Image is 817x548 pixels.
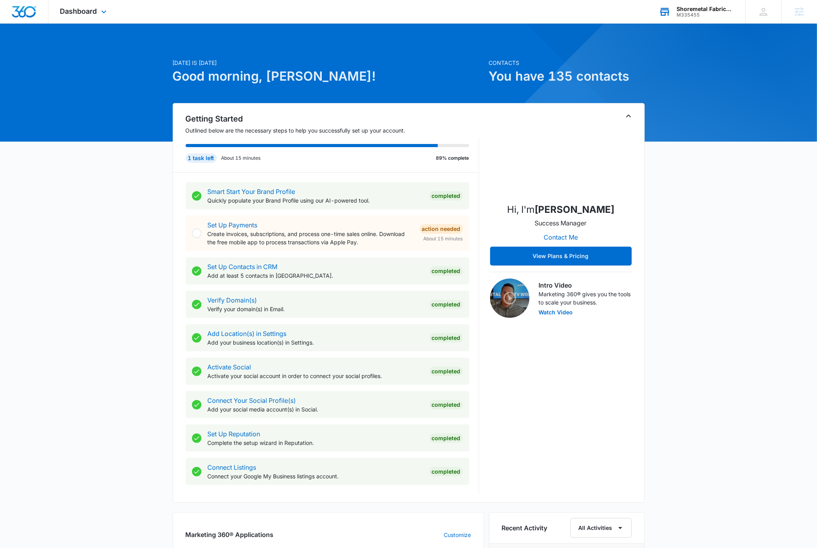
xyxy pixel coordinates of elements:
[522,118,600,196] img: Danielle Billington
[430,333,463,343] div: Completed
[535,204,614,215] strong: [PERSON_NAME]
[539,310,573,315] button: Watch Video
[430,434,463,443] div: Completed
[489,59,645,67] p: Contacts
[208,405,423,413] p: Add your social media account(s) in Social.
[624,111,633,121] button: Toggle Collapse
[208,330,287,338] a: Add Location(s) in Settings
[490,279,529,318] img: Intro Video
[436,155,469,162] p: 89% complete
[208,296,257,304] a: Verify Domain(s)
[208,305,423,313] p: Verify your domain(s) in Email.
[208,271,423,280] p: Add at least 5 contacts in [GEOGRAPHIC_DATA].
[173,59,484,67] p: [DATE] is [DATE]
[570,518,632,538] button: All Activities
[186,153,217,163] div: 1 task left
[186,530,274,539] h2: Marketing 360® Applications
[536,228,586,247] button: Contact Me
[502,523,548,533] h6: Recent Activity
[677,6,734,12] div: account name
[208,372,423,380] p: Activate your social account in order to connect your social profiles.
[208,430,260,438] a: Set Up Reputation
[444,531,471,539] a: Customize
[430,300,463,309] div: Completed
[420,224,463,234] div: Action Needed
[186,113,479,125] h2: Getting Started
[208,363,251,371] a: Activate Social
[430,266,463,276] div: Completed
[60,7,97,15] span: Dashboard
[208,188,295,196] a: Smart Start Your Brand Profile
[535,218,587,228] p: Success Manager
[539,290,632,306] p: Marketing 360® gives you the tools to scale your business.
[430,400,463,410] div: Completed
[186,126,479,135] p: Outlined below are the necessary steps to help you successfully set up your account.
[208,196,423,205] p: Quickly populate your Brand Profile using our AI-powered tool.
[677,12,734,18] div: account id
[208,439,423,447] p: Complete the setup wizard in Reputation.
[173,67,484,86] h1: Good morning, [PERSON_NAME]!
[507,203,614,217] p: Hi, I'm
[430,467,463,476] div: Completed
[208,230,413,246] p: Create invoices, subscriptions, and process one-time sales online. Download the free mobile app t...
[208,338,423,347] p: Add your business location(s) in Settings.
[489,67,645,86] h1: You have 135 contacts
[430,367,463,376] div: Completed
[208,472,423,480] p: Connect your Google My Business listings account.
[208,463,256,471] a: Connect Listings
[490,247,632,266] button: View Plans & Pricing
[539,280,632,290] h3: Intro Video
[208,221,258,229] a: Set Up Payments
[221,155,261,162] p: About 15 minutes
[430,191,463,201] div: Completed
[208,263,278,271] a: Set Up Contacts in CRM
[424,235,463,242] span: About 15 minutes
[208,397,296,404] a: Connect Your Social Profile(s)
